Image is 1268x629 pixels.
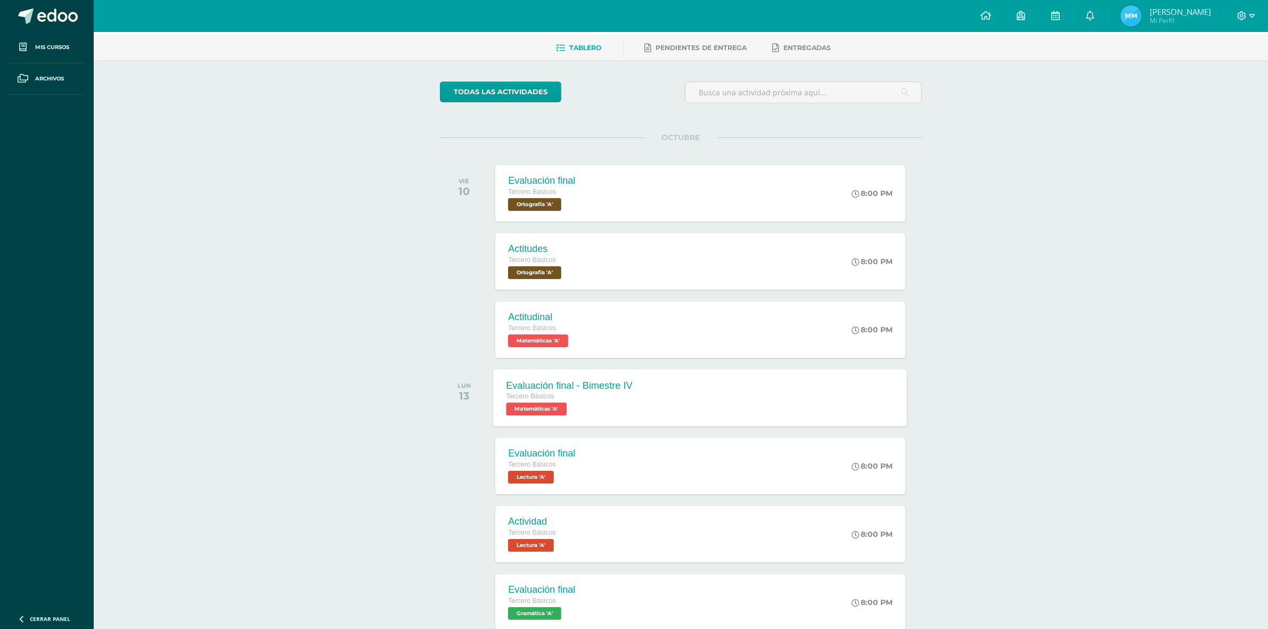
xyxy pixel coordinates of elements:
span: Tercero Básicos [508,256,556,264]
span: Tercero Básicos [508,188,556,195]
span: Lectura 'A' [508,539,554,552]
div: Actividad [508,516,557,527]
span: Lectura 'A' [508,471,554,484]
div: 10 [459,185,470,198]
div: Evaluación final [508,584,575,595]
span: Ortografía 'A' [508,198,561,211]
div: 8:00 PM [852,325,893,334]
div: Actitudes [508,243,564,255]
span: Tercero Básicos [508,324,556,332]
a: Tablero [557,39,602,56]
span: Archivos [35,75,64,83]
span: Tercero Básicos [508,597,556,605]
a: Pendientes de entrega [645,39,747,56]
span: Pendientes de entrega [656,44,747,52]
div: Actitudinal [508,312,571,323]
span: Matemáticas 'A' [508,334,568,347]
div: LUN [457,382,471,389]
span: Tercero Básicos [508,529,556,536]
div: 8:00 PM [852,598,893,607]
div: 8:00 PM [852,461,893,471]
div: Evaluación final [508,448,575,459]
span: Mi Perfil [1150,16,1211,25]
span: Entregadas [784,44,831,52]
div: 8:00 PM [852,189,893,198]
div: VIE [459,177,470,185]
a: todas las Actividades [440,81,561,102]
input: Busca una actividad próxima aquí... [685,82,921,103]
a: Mis cursos [9,32,85,63]
div: 13 [457,389,471,402]
a: Entregadas [773,39,831,56]
span: Cerrar panel [30,615,70,623]
span: [PERSON_NAME] [1150,6,1211,17]
span: Tablero [570,44,602,52]
span: Matemáticas 'A' [506,403,567,415]
div: Evaluación final [508,175,575,186]
img: ca4d86985d57376c57cdb4b3b58a75f4.png [1120,5,1142,27]
span: Tercero Básicos [506,393,554,400]
div: 8:00 PM [852,529,893,539]
a: Archivos [9,63,85,95]
span: Ortografía 'A' [508,266,561,279]
div: 8:00 PM [852,257,893,266]
span: Gramática 'A' [508,607,561,620]
span: OCTUBRE [645,133,717,142]
span: Mis cursos [35,43,69,52]
span: Tercero Básicos [508,461,556,468]
div: Evaluación final - Bimestre IV [506,380,633,391]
